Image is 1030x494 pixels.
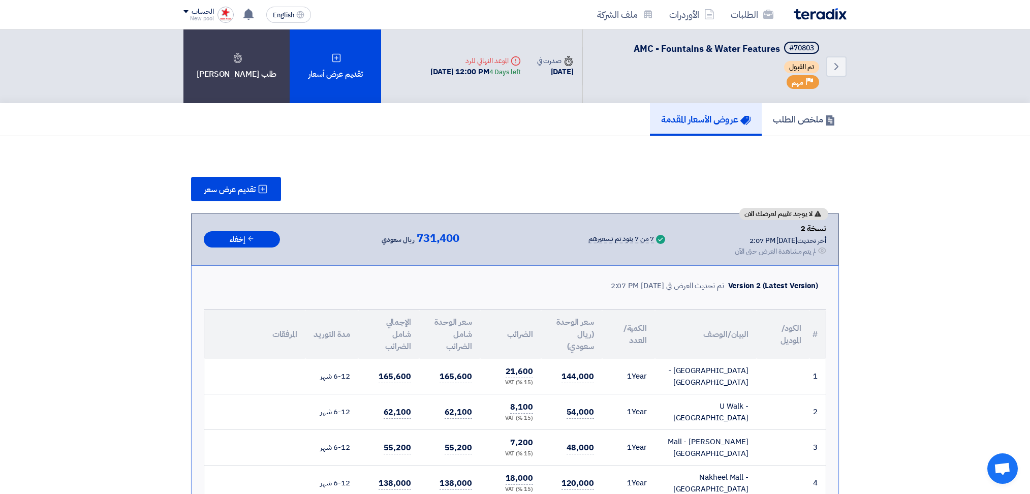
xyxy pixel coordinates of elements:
div: تقديم عرض أسعار [290,29,381,103]
div: [PERSON_NAME] Mall - [GEOGRAPHIC_DATA] [663,436,748,459]
th: الضرائب [480,310,541,359]
a: الأوردرات [661,3,723,26]
div: New pool [183,16,213,21]
span: مهم [792,78,803,87]
th: البيان/الوصف [655,310,757,359]
div: تم تحديث العرض في [DATE] 2:07 PM [611,280,724,292]
span: تقديم عرض سعر [204,186,256,194]
span: 8,100 [510,401,533,414]
span: 7,200 [510,437,533,449]
span: 48,000 [567,442,594,454]
div: [GEOGRAPHIC_DATA] - [GEOGRAPHIC_DATA] [663,365,748,388]
td: 6-12 شهر [305,359,358,394]
span: 138,000 [379,477,411,490]
th: المرفقات [204,310,305,359]
div: صدرت في [537,55,574,66]
span: 138,000 [440,477,472,490]
a: Ouvrir le chat [987,453,1018,484]
span: 144,000 [561,370,594,383]
a: عروض الأسعار المقدمة [650,103,762,136]
span: 1 [627,477,632,488]
span: 1 [627,406,632,417]
img: NewPoolStarIsolatedwithtaglineremovebgpreview_1755601626904.png [217,7,234,23]
span: AMC - Fountains & Water Features [634,42,780,55]
span: 62,100 [445,406,472,419]
span: 120,000 [561,477,594,490]
span: 55,200 [445,442,472,454]
div: [DATE] 12:00 PM [430,66,520,78]
td: 3 [809,430,826,466]
span: 55,200 [384,442,411,454]
div: (15 %) VAT [488,414,533,423]
td: Year [602,394,655,430]
th: سعر الوحدة شامل الضرائب [419,310,480,359]
span: 62,100 [384,406,411,419]
div: (15 %) VAT [488,379,533,387]
th: # [809,310,826,359]
span: 731,400 [417,232,459,244]
td: Year [602,359,655,394]
div: (15 %) VAT [488,450,533,458]
button: تقديم عرض سعر [191,177,281,201]
div: U Walk - [GEOGRAPHIC_DATA] [663,400,748,423]
div: أخر تحديث [DATE] 2:07 PM [735,235,826,246]
div: لم يتم مشاهدة العرض حتى الآن [735,246,816,257]
span: 21,600 [506,365,533,378]
td: 2 [809,394,826,430]
span: 18,000 [506,472,533,485]
span: 1 [627,442,632,453]
div: (15 %) VAT [488,485,533,494]
button: English [266,7,311,23]
h5: AMC - Fountains & Water Features [634,42,821,56]
th: الإجمالي شامل الضرائب [358,310,419,359]
button: إخفاء [204,231,280,248]
div: Version 2 (Latest Version) [728,280,818,292]
div: [DATE] [537,66,574,78]
td: 1 [809,359,826,394]
th: سعر الوحدة (ريال سعودي) [541,310,602,359]
div: 7 من 7 بنود تم تسعيرهم [588,235,654,243]
span: 1 [627,370,632,382]
div: نسخة 2 [735,222,826,235]
th: الكود/الموديل [757,310,809,359]
span: تم القبول [784,61,819,73]
div: #70803 [789,45,814,52]
span: 165,600 [379,370,411,383]
span: 165,600 [440,370,472,383]
span: ريال سعودي [382,234,415,246]
a: الطلبات [723,3,782,26]
h5: عروض الأسعار المقدمة [661,113,751,125]
td: 6-12 شهر [305,394,358,430]
th: مدة التوريد [305,310,358,359]
div: 4 Days left [489,67,521,77]
img: Teradix logo [794,8,847,20]
div: الموعد النهائي للرد [430,55,520,66]
div: الحساب [192,8,213,16]
div: طلب [PERSON_NAME] [183,29,290,103]
h5: ملخص الطلب [773,113,835,125]
a: ملخص الطلب [762,103,847,136]
span: 54,000 [567,406,594,419]
th: الكمية/العدد [602,310,655,359]
a: ملف الشركة [589,3,661,26]
span: English [273,12,294,19]
td: Year [602,430,655,466]
span: لا يوجد تقييم لعرضك الان [744,210,813,218]
td: 6-12 شهر [305,430,358,466]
